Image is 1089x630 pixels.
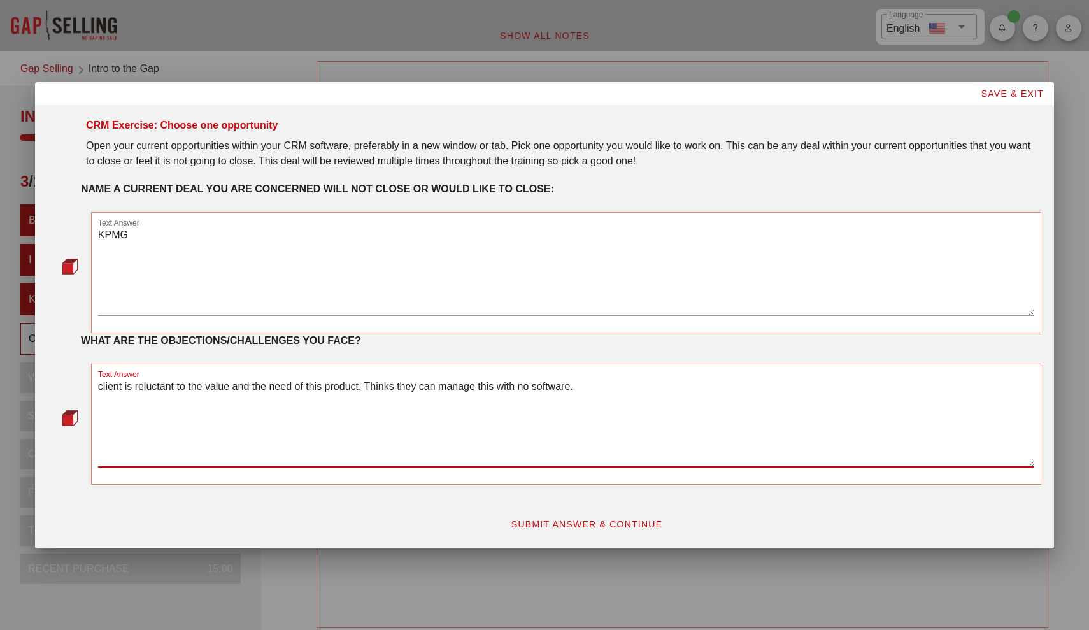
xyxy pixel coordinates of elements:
img: question-bullet-actve.png [62,258,78,275]
label: Text Answer [98,218,139,228]
label: Text Answer [98,370,139,380]
img: question-bullet-actve.png [62,410,78,426]
strong: NAME A CURRENT DEAL YOU ARE CONCERNED WILL NOT CLOSE OR WOULD LIKE TO CLOSE: [81,183,554,194]
span: SAVE & EXIT [980,89,1044,99]
button: SAVE & EXIT [970,82,1054,105]
div: Open your current opportunities within your CRM software, preferably in a new window or tab. Pick... [86,138,1041,169]
span: SUBMIT ANSWER & CONTINUE [511,519,663,529]
strong: WHAT ARE THE OBJECTIONS/CHALLENGES YOU FACE? [81,335,361,346]
button: SUBMIT ANSWER & CONTINUE [501,513,673,536]
div: CRM Exercise: Choose one opportunity [86,118,278,133]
